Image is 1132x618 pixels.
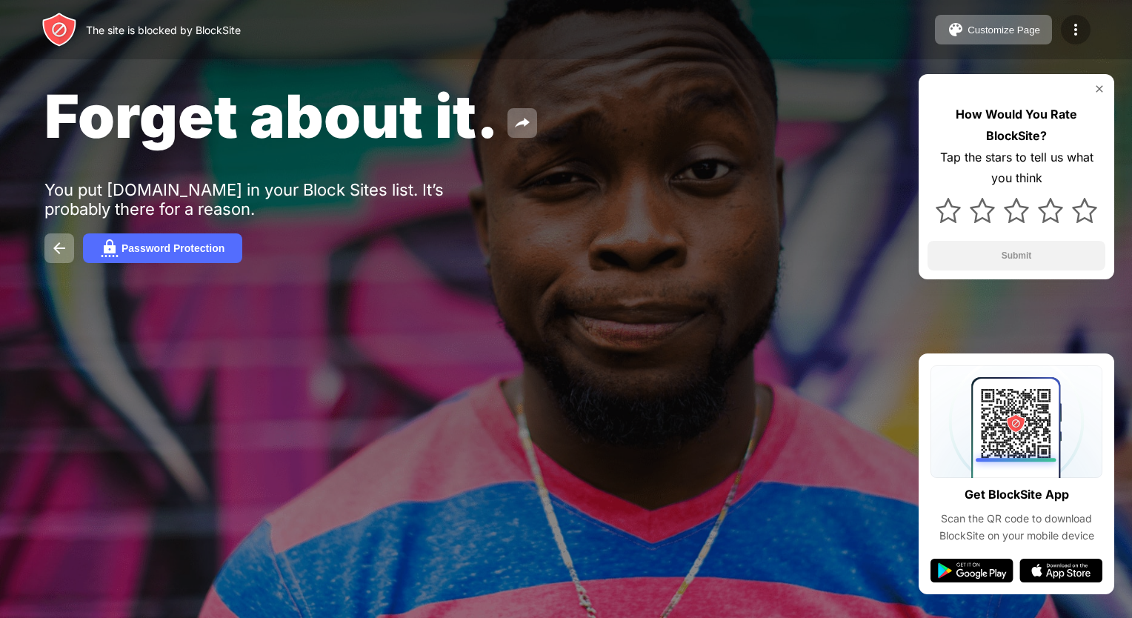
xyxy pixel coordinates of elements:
div: Customize Page [968,24,1040,36]
span: Forget about it. [44,80,499,152]
div: Scan the QR code to download BlockSite on your mobile device [930,511,1102,544]
img: google-play.svg [930,559,1013,582]
img: star.svg [1004,198,1029,223]
img: menu-icon.svg [1067,21,1085,39]
img: share.svg [513,114,531,132]
img: star.svg [1072,198,1097,223]
img: header-logo.svg [41,12,77,47]
img: back.svg [50,239,68,257]
button: Customize Page [935,15,1052,44]
img: pallet.svg [947,21,965,39]
img: rate-us-close.svg [1093,83,1105,95]
button: Password Protection [83,233,242,263]
button: Submit [928,241,1105,270]
img: app-store.svg [1019,559,1102,582]
img: qrcode.svg [930,365,1102,478]
img: star.svg [936,198,961,223]
div: You put [DOMAIN_NAME] in your Block Sites list. It’s probably there for a reason. [44,180,502,219]
img: star.svg [970,198,995,223]
div: Password Protection [121,242,224,254]
div: The site is blocked by BlockSite [86,24,241,36]
div: How Would You Rate BlockSite? [928,104,1105,147]
img: star.svg [1038,198,1063,223]
div: Get BlockSite App [965,484,1069,505]
img: password.svg [101,239,119,257]
div: Tap the stars to tell us what you think [928,147,1105,190]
